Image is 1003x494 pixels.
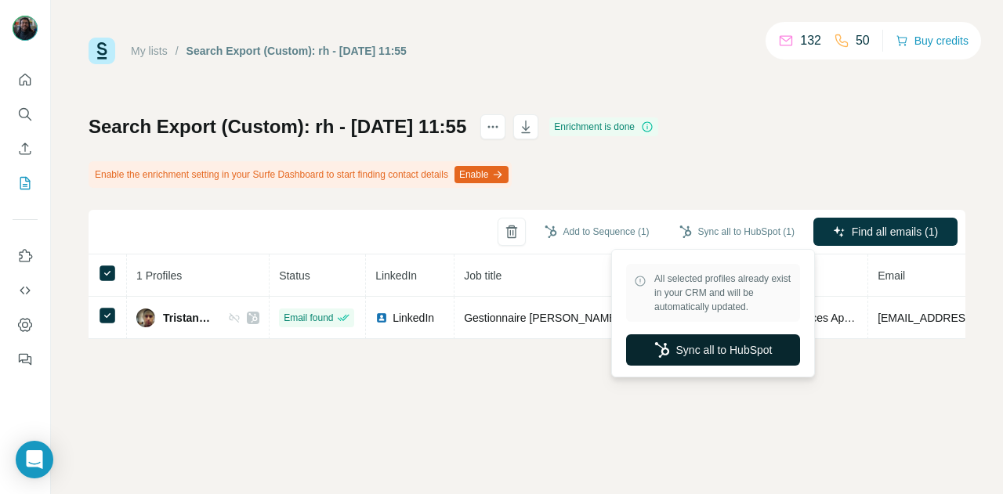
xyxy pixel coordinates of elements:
[13,311,38,339] button: Dashboard
[13,100,38,128] button: Search
[878,269,905,282] span: Email
[480,114,505,139] button: actions
[856,31,870,50] p: 50
[668,220,806,243] button: Sync all to HubSpot (1)
[454,166,509,183] button: Enable
[13,242,38,270] button: Use Surfe on LinkedIn
[464,312,655,324] span: Gestionnaire [PERSON_NAME] et paie
[13,169,38,197] button: My lists
[626,334,800,366] button: Sync all to HubSpot
[13,16,38,41] img: Avatar
[800,31,821,50] p: 132
[136,269,182,282] span: 1 Profiles
[13,345,38,373] button: Feedback
[393,310,434,326] span: LinkedIn
[279,269,310,282] span: Status
[375,269,417,282] span: LinkedIn
[852,224,938,240] span: Find all emails (1)
[136,308,155,327] img: Avatar
[163,310,212,326] span: Tristan Court
[176,43,179,59] li: /
[549,117,658,136] div: Enrichment is done
[813,218,958,246] button: Find all emails (1)
[89,114,466,139] h1: Search Export (Custom): rh - [DATE] 11:55
[131,45,168,57] a: My lists
[284,311,333,325] span: Email found
[534,220,661,243] button: Add to Sequence (1)
[89,161,512,188] div: Enable the enrichment setting in your Surfe Dashboard to start finding contact details
[375,312,388,324] img: LinkedIn logo
[186,43,407,59] div: Search Export (Custom): rh - [DATE] 11:55
[13,135,38,163] button: Enrich CSV
[89,38,115,64] img: Surfe Logo
[464,269,501,282] span: Job title
[13,66,38,94] button: Quick start
[13,276,38,305] button: Use Surfe API
[654,272,792,314] span: All selected profiles already exist in your CRM and will be automatically updated.
[896,30,969,52] button: Buy credits
[16,441,53,478] div: Open Intercom Messenger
